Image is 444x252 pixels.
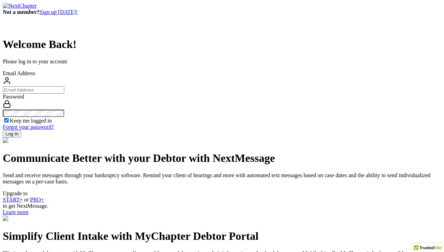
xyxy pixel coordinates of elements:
[3,203,441,209] div: to get NextMessage.
[3,190,441,197] div: Upgrade to
[3,152,441,165] h1: Communicate Better with your Debtor with NextMessage
[3,58,441,65] p: Please log in to your account
[3,70,35,76] label: Email Address
[24,197,28,203] span: or
[40,9,78,15] a: Sign up [DATE]!
[3,137,8,143] img: businessman-dc85bc299d6aa6bb51fc9002936d627b41e9df3a58f5e30bf5d20b0c23b2d794.png
[3,197,23,203] a: START+
[3,124,54,130] a: Forgot your password?
[3,172,441,185] p: Send and receive messages through your bankruptcy software. Remind your client of hearings and mo...
[3,38,441,51] h1: Welcome Back!
[30,197,44,203] a: PRO+
[3,94,24,100] label: Password
[3,9,40,15] strong: Not a member?
[3,209,28,215] a: Learn more
[3,86,64,94] input: Email Address
[3,215,8,221] img: nextmessage_bg-9561baf2c8eb78e38c9b54737243d931051379e3b7f27ec8e034f3486ad8bd2b.svg
[3,230,441,243] h1: Simplify Client Intake with MyChapter Debtor Portal
[3,3,37,9] img: NextChapter
[10,118,52,124] label: Keep me logged in
[3,130,21,137] input: Log In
